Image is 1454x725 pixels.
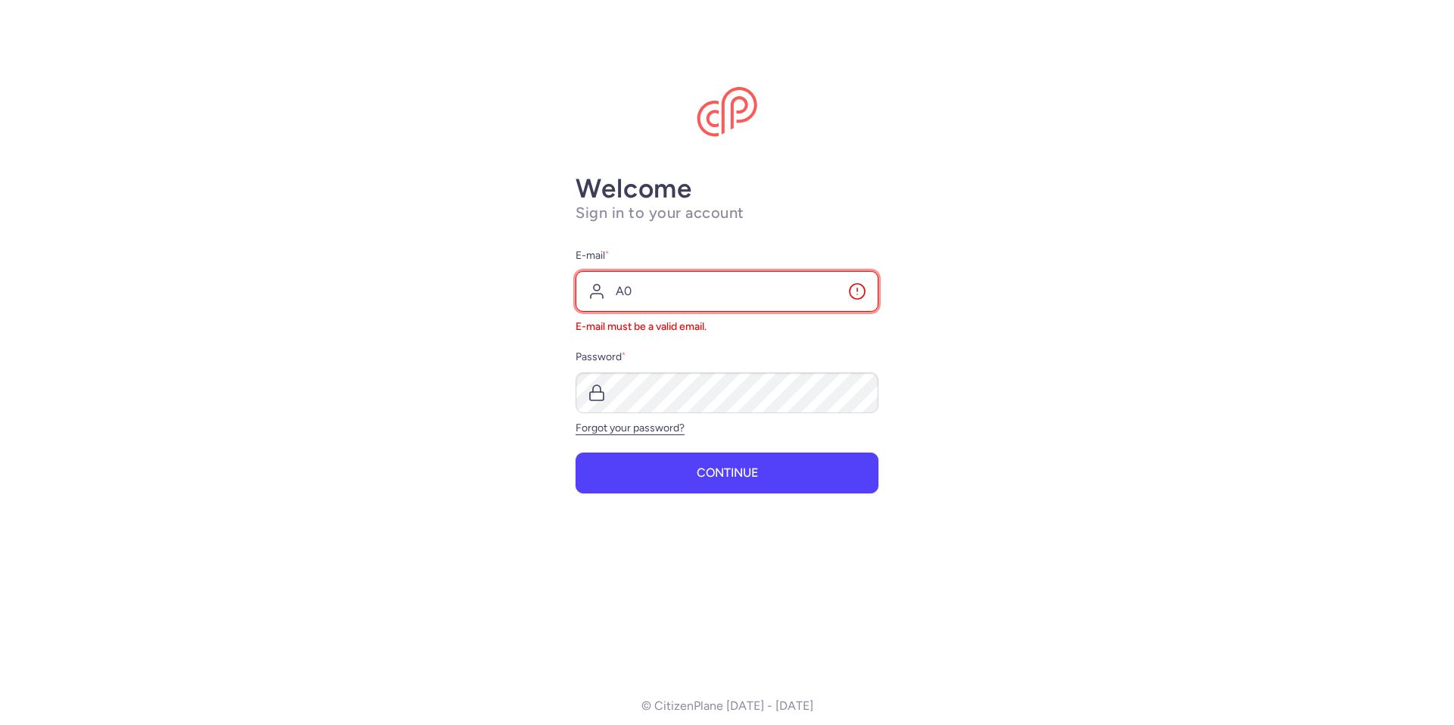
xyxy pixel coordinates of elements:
label: E-mail [576,247,878,265]
span: Continue [697,466,758,480]
img: CitizenPlane logo [697,87,757,137]
button: Continue [576,453,878,493]
p: © CitizenPlane [DATE] - [DATE] [641,699,813,713]
a: Forgot your password? [576,422,685,434]
input: user@example.com [576,271,878,312]
strong: Welcome [576,173,692,204]
label: Password [576,348,878,366]
p: e-mail must be a valid email. [576,318,878,336]
h1: Sign in to your account [576,204,878,222]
